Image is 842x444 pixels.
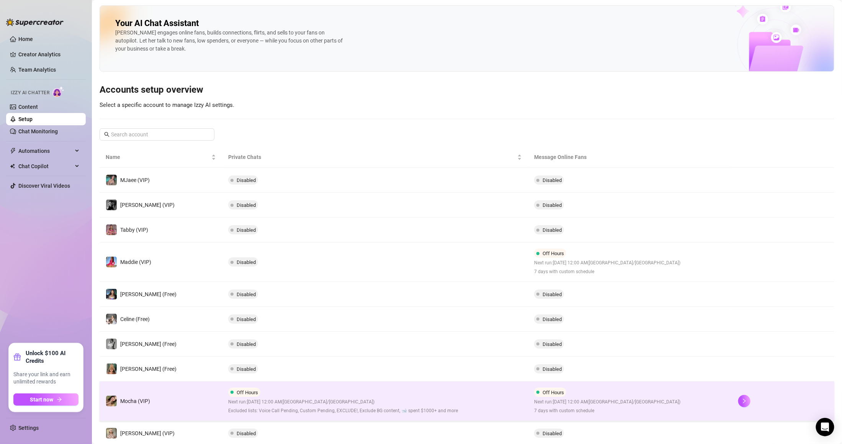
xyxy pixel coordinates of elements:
[237,431,256,436] span: Disabled
[237,390,258,395] span: Off Hours
[18,425,39,431] a: Settings
[816,418,834,436] div: Open Intercom Messenger
[115,18,199,29] h2: Your AI Chat Assistant
[26,349,78,365] strong: Unlock $100 AI Credits
[106,428,117,439] img: Ellie (VIP)
[13,393,78,406] button: Start nowarrow-right
[543,251,564,256] span: Off Hours
[18,160,73,172] span: Chat Copilot
[534,407,680,415] span: 7 days with custom schedule
[120,227,148,233] span: Tabby (VIP)
[543,390,564,395] span: Off Hours
[106,289,117,300] img: Maddie (Free)
[543,177,562,183] span: Disabled
[528,147,732,168] th: Message Online Fans
[18,128,58,134] a: Chat Monitoring
[120,291,177,297] span: [PERSON_NAME] (Free)
[543,366,562,372] span: Disabled
[104,132,110,137] span: search
[120,398,150,404] span: Mocha (VIP)
[11,89,49,97] span: Izzy AI Chatter
[106,364,117,374] img: Ellie (Free)
[120,259,151,265] span: Maddie (VIP)
[13,353,21,361] span: gift
[18,183,70,189] a: Discover Viral Videos
[100,84,834,96] h3: Accounts setup overview
[222,147,528,168] th: Private Chats
[120,430,175,436] span: [PERSON_NAME] (VIP)
[106,153,210,161] span: Name
[18,116,33,122] a: Setup
[237,177,256,183] span: Disabled
[742,398,747,404] span: right
[237,316,256,322] span: Disabled
[18,48,80,61] a: Creator Analytics
[100,147,222,168] th: Name
[543,341,562,347] span: Disabled
[106,200,117,210] img: Kennedy (VIP)
[18,104,38,110] a: Content
[52,86,64,97] img: AI Chatter
[106,314,117,324] img: Celine (Free)
[10,164,15,169] img: Chat Copilot
[543,292,562,297] span: Disabled
[106,175,117,185] img: MJaee (VIP)
[738,395,750,407] button: right
[18,145,73,157] span: Automations
[115,29,345,53] div: [PERSON_NAME] engages online fans, builds connections, flirts, and sells to your fans on autopilo...
[106,224,117,235] img: Tabby (VIP)
[237,202,256,208] span: Disabled
[228,153,516,161] span: Private Chats
[106,396,117,406] img: Mocha (VIP)
[237,292,256,297] span: Disabled
[237,341,256,347] span: Disabled
[18,36,33,42] a: Home
[106,339,117,349] img: Kennedy (Free)
[111,130,204,139] input: Search account
[543,202,562,208] span: Disabled
[120,316,150,322] span: Celine (Free)
[30,396,54,403] span: Start now
[6,18,64,26] img: logo-BBDzfeDw.svg
[228,398,458,406] span: Next run: [DATE] 12:00 AM ( [GEOGRAPHIC_DATA]/[GEOGRAPHIC_DATA] )
[120,202,175,208] span: [PERSON_NAME] (VIP)
[120,341,177,347] span: [PERSON_NAME] (Free)
[10,148,16,154] span: thunderbolt
[534,268,680,275] span: 7 days with custom schedule
[57,397,62,402] span: arrow-right
[228,407,458,415] span: Excluded lists: Voice Call Pending, Custom Pending, EXCLUDE!, Exclude BG content, 🐋 spent $1000+ ...
[237,366,256,372] span: Disabled
[100,102,234,108] span: Select a specific account to manage Izzy AI settings.
[543,431,562,436] span: Disabled
[237,259,256,265] span: Disabled
[106,257,117,267] img: Maddie (VIP)
[13,371,78,386] span: Share your link and earn unlimited rewards
[237,227,256,233] span: Disabled
[120,366,177,372] span: [PERSON_NAME] (Free)
[543,227,562,233] span: Disabled
[18,67,56,73] a: Team Analytics
[120,177,150,183] span: MJaee (VIP)
[534,398,680,406] span: Next run: [DATE] 12:00 AM ( [GEOGRAPHIC_DATA]/[GEOGRAPHIC_DATA] )
[543,316,562,322] span: Disabled
[534,259,680,267] span: Next run: [DATE] 12:00 AM ( [GEOGRAPHIC_DATA]/[GEOGRAPHIC_DATA] )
